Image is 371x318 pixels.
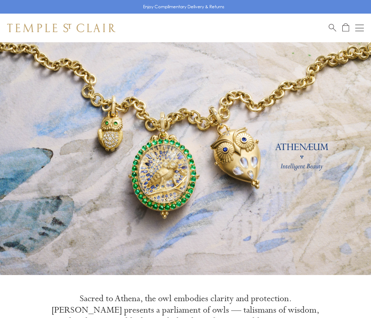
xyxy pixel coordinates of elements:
button: Open navigation [355,24,364,32]
a: Search [329,23,336,32]
img: Temple St. Clair [7,24,115,32]
a: Open Shopping Bag [342,23,349,32]
p: Enjoy Complimentary Delivery & Returns [143,3,224,10]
